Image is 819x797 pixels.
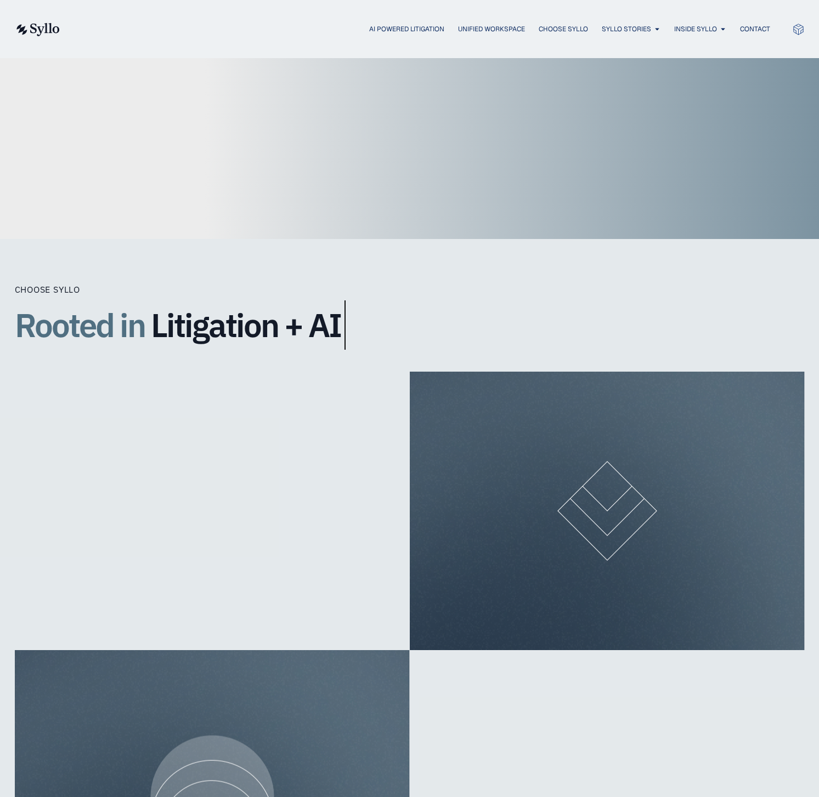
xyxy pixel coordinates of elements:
span: Rooted in [15,300,145,350]
a: Unified Workspace [458,24,525,34]
div: Choose Syllo [15,283,454,296]
nav: Menu [82,24,770,35]
a: Choose Syllo [539,24,588,34]
a: AI Powered Litigation [369,24,444,34]
a: Syllo Stories [602,24,651,34]
a: Contact [740,24,770,34]
a: Inside Syllo [674,24,717,34]
div: Menu Toggle [82,24,770,35]
span: Litigation + AI [151,307,341,343]
img: syllo [15,23,60,36]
